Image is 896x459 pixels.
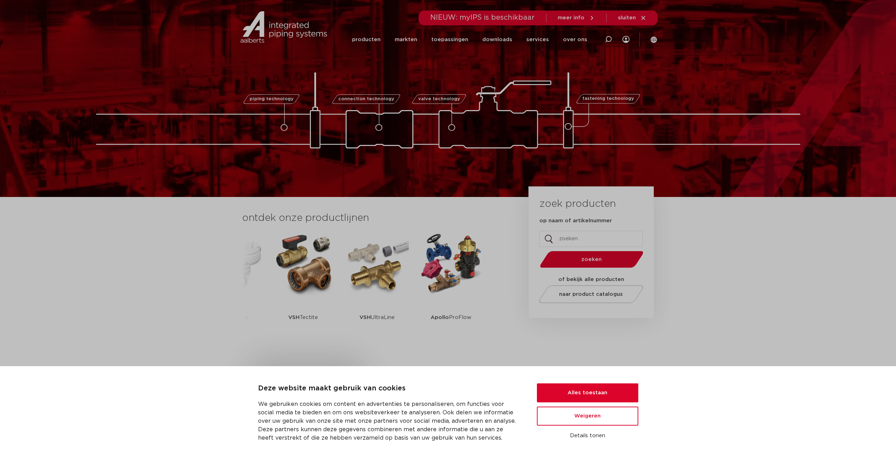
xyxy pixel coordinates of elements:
[558,277,624,282] strong: of bekijk alle producten
[419,232,483,339] a: ApolloProFlow
[431,315,449,320] strong: Apollo
[537,383,638,402] button: Alles toestaan
[250,97,294,101] span: piping technology
[338,97,394,101] span: connection technology
[537,407,638,426] button: Weigeren
[563,25,587,54] a: over ons
[539,197,616,211] h3: zoek producten
[558,15,595,21] a: meer info
[526,25,549,54] a: services
[431,25,468,54] a: toepassingen
[258,383,520,394] p: Deze website maakt gebruik van cookies
[537,285,645,303] a: naar product catalogus
[559,292,623,297] span: naar product catalogus
[558,15,584,20] span: meer info
[558,257,625,262] span: zoeken
[359,295,395,339] p: UltraLine
[618,15,636,20] span: sluiten
[537,250,646,268] button: zoeken
[539,217,612,224] label: op naam of artikelnummer
[288,295,318,339] p: Tectite
[359,315,371,320] strong: VSH
[618,15,646,21] a: sluiten
[345,232,409,339] a: VSHUltraLine
[582,97,634,101] span: fastening technology
[288,315,300,320] strong: VSH
[622,25,629,54] div: my IPS
[271,232,335,339] a: VSHTectite
[482,25,512,54] a: downloads
[431,295,471,339] p: ProFlow
[242,211,505,225] h3: ontdek onze productlijnen
[258,400,520,442] p: We gebruiken cookies om content en advertenties te personaliseren, om functies voor social media ...
[418,97,460,101] span: valve technology
[352,25,381,54] a: producten
[395,25,417,54] a: markten
[352,25,587,54] nav: Menu
[539,231,643,247] input: zoeken
[537,430,638,442] button: Details tonen
[430,14,535,21] span: NIEUW: myIPS is beschikbaar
